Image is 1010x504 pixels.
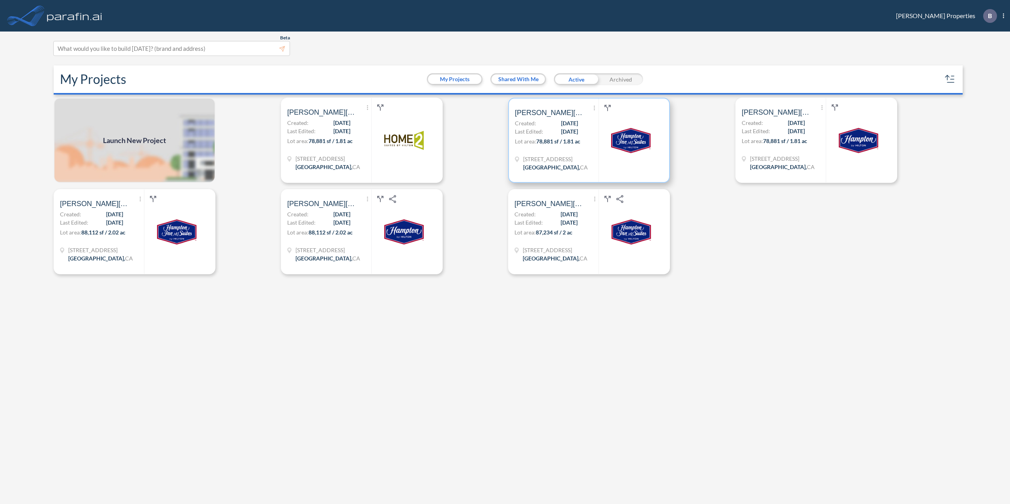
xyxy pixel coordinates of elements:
[333,127,350,135] span: [DATE]
[106,218,123,227] span: [DATE]
[514,229,536,236] span: Lot area:
[505,189,732,274] a: [PERSON_NAME][GEOGRAPHIC_DATA]Created:[DATE]Last Edited:[DATE]Lot area:87,234 sf / 2 ac[STREET_AD...
[580,255,587,262] span: CA
[287,108,358,117] span: Bolthouse Hotel
[287,138,309,144] span: Lot area:
[611,121,651,160] img: logo
[125,255,133,262] span: CA
[352,164,360,170] span: CA
[523,164,580,171] span: [GEOGRAPHIC_DATA] ,
[788,119,805,127] span: [DATE]
[884,9,1004,23] div: [PERSON_NAME] Properties
[599,73,643,85] div: Archived
[287,210,309,218] span: Created:
[287,199,358,208] span: Bolthouse Hotel
[750,164,807,170] span: [GEOGRAPHIC_DATA] ,
[384,212,424,251] img: logo
[536,138,580,145] span: 78,881 sf / 1.81 ac
[561,119,578,127] span: [DATE]
[68,254,133,262] div: Bakersfield, CA
[788,127,805,135] span: [DATE]
[333,210,350,218] span: [DATE]
[750,163,815,171] div: Bakersfield, CA
[45,8,104,24] img: logo
[750,154,815,163] span: 3443 Buena Vista Rd
[60,72,126,87] h2: My Projects
[523,246,587,254] span: 3443 Buena Vista Rd
[515,127,543,136] span: Last Edited:
[514,218,543,227] span: Last Edited:
[428,74,481,84] button: My Projects
[839,121,878,160] img: logo
[60,229,81,236] span: Lot area:
[60,199,131,208] span: Bolthouse Hotel
[561,218,578,227] span: [DATE]
[580,164,588,171] span: CA
[309,229,353,236] span: 88,112 sf / 2.02 ac
[296,154,360,163] span: 3443 Buena Vista Rd
[807,164,815,170] span: CA
[763,138,807,144] span: 78,881 sf / 1.81 ac
[742,127,770,135] span: Last Edited:
[514,210,536,218] span: Created:
[492,74,545,84] button: Shared With Me
[287,218,316,227] span: Last Edited:
[60,210,81,218] span: Created:
[944,73,956,86] button: sort
[515,119,536,127] span: Created:
[68,255,125,262] span: [GEOGRAPHIC_DATA] ,
[523,255,580,262] span: [GEOGRAPHIC_DATA] ,
[296,254,360,262] div: Bakersfield, CA
[296,255,352,262] span: [GEOGRAPHIC_DATA] ,
[54,98,215,183] a: Launch New Project
[514,199,585,208] span: Bolthouse Hotel
[742,138,763,144] span: Lot area:
[50,189,278,274] a: [PERSON_NAME][GEOGRAPHIC_DATA]Created:[DATE]Last Edited:[DATE]Lot area:88,112 sf / 2.02 ac[STREET...
[333,218,350,227] span: [DATE]
[742,108,813,117] span: Bolthouse Hotel
[54,98,215,183] img: add
[103,135,166,146] span: Launch New Project
[280,35,290,41] span: Beta
[60,218,88,227] span: Last Edited:
[536,229,572,236] span: 87,234 sf / 2 ac
[287,119,309,127] span: Created:
[68,246,133,254] span: 3443 Buena Vista Rd
[523,155,588,163] span: 3443 Buena Vista Rd
[81,229,125,236] span: 88,112 sf / 2.02 ac
[157,212,196,251] img: logo
[742,119,763,127] span: Created:
[352,255,360,262] span: CA
[296,246,360,254] span: 3443 Buena Vista Rd
[554,73,599,85] div: Active
[287,229,309,236] span: Lot area:
[732,98,959,183] a: [PERSON_NAME][GEOGRAPHIC_DATA]Created:[DATE]Last Edited:[DATE]Lot area:78,881 sf / 1.81 ac[STREET...
[515,138,536,145] span: Lot area:
[612,212,651,251] img: logo
[296,163,360,171] div: Bakersfield, CA
[287,127,316,135] span: Last Edited:
[988,12,992,19] p: B
[309,138,353,144] span: 78,881 sf / 1.81 ac
[278,189,505,274] a: [PERSON_NAME][GEOGRAPHIC_DATA]Created:[DATE]Last Edited:[DATE]Lot area:88,112 sf / 2.02 ac[STREET...
[333,119,350,127] span: [DATE]
[106,210,123,218] span: [DATE]
[296,164,352,170] span: [GEOGRAPHIC_DATA] ,
[384,121,424,160] img: logo
[515,108,586,117] span: Bolthouse Hotel
[523,254,587,262] div: Bakersfield, CA
[523,163,588,171] div: Bakersfield, CA
[505,98,732,183] a: [PERSON_NAME][GEOGRAPHIC_DATA]Created:[DATE]Last Edited:[DATE]Lot area:78,881 sf / 1.81 ac[STREET...
[561,210,578,218] span: [DATE]
[278,98,505,183] a: [PERSON_NAME][GEOGRAPHIC_DATA]Created:[DATE]Last Edited:[DATE]Lot area:78,881 sf / 1.81 ac[STREET...
[561,127,578,136] span: [DATE]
